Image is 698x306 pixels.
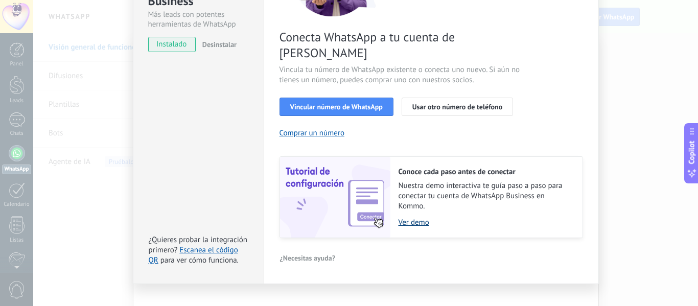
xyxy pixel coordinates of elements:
[148,10,249,29] div: Más leads con potentes herramientas de WhatsApp
[412,103,502,110] span: Usar otro número de teléfono
[280,250,336,266] button: ¿Necesitas ayuda?
[149,235,248,255] span: ¿Quieres probar la integración primero?
[280,29,523,61] span: Conecta WhatsApp a tu cuenta de [PERSON_NAME]
[202,40,237,49] span: Desinstalar
[687,140,697,164] span: Copilot
[280,98,393,116] button: Vincular número de WhatsApp
[198,37,237,52] button: Desinstalar
[402,98,513,116] button: Usar otro número de teléfono
[280,254,336,262] span: ¿Necesitas ayuda?
[290,103,383,110] span: Vincular número de WhatsApp
[399,181,572,211] span: Nuestra demo interactiva te guía paso a paso para conectar tu cuenta de WhatsApp Business en Kommo.
[149,245,238,265] a: Escanea el código QR
[280,65,523,85] span: Vincula tu número de WhatsApp existente o conecta uno nuevo. Si aún no tienes un número, puedes c...
[149,37,195,52] span: instalado
[399,218,572,227] a: Ver demo
[280,128,345,138] button: Comprar un número
[160,255,239,265] span: para ver cómo funciona.
[399,167,572,177] h2: Conoce cada paso antes de conectar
